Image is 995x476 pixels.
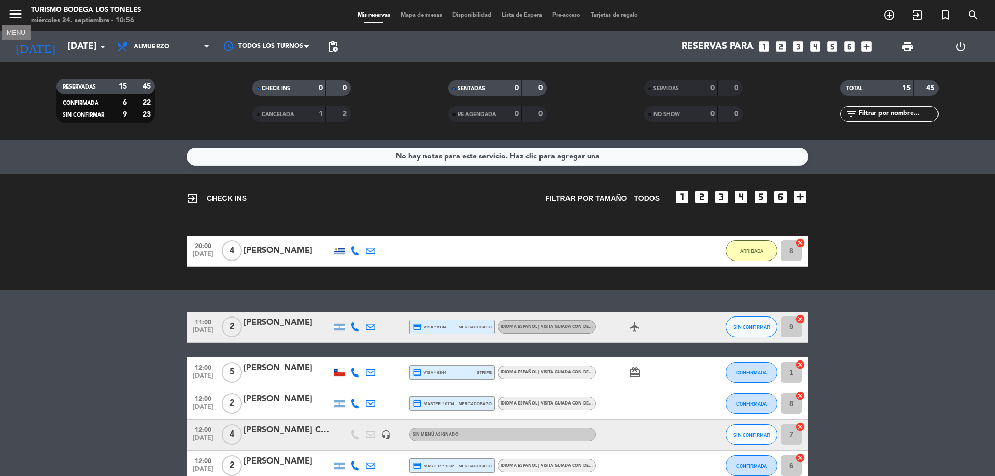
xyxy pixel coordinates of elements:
span: Pre-acceso [547,12,586,18]
span: NO SHOW [653,112,680,117]
span: Tarjetas de regalo [586,12,643,18]
i: looks_4 [733,189,749,205]
span: TOTAL [846,86,862,91]
span: [DATE] [190,251,216,263]
i: looks_3 [713,189,730,205]
div: [PERSON_NAME] [244,316,332,329]
span: Idioma Español | Visita guiada con degustación itinerante - Mosquita Muerta [501,325,685,329]
span: ARRIBADA [740,248,763,254]
i: add_circle_outline [883,9,895,21]
i: looks_two [774,40,788,53]
i: card_giftcard [629,366,641,379]
span: CONFIRMADA [736,401,767,407]
span: 4 [222,424,242,445]
span: Mapa de mesas [395,12,447,18]
i: cancel [795,314,805,324]
i: cancel [795,453,805,463]
span: Almuerzo [134,43,169,50]
i: credit_card [413,322,422,331]
span: Reservas para [681,41,754,52]
div: MENU [2,27,31,37]
div: Turismo Bodega Los Toneles [31,5,141,16]
strong: 0 [734,110,741,118]
div: [PERSON_NAME] [244,455,332,468]
span: Idioma Español | Visita guiada con degustación itinerante - Mosquita Muerta [501,401,685,406]
i: search [967,9,979,21]
button: menu [8,6,23,25]
span: CONFIRMADA [736,370,767,376]
span: 20:00 [190,239,216,251]
span: SIN CONFIRMAR [733,432,770,438]
strong: 22 [143,99,153,106]
span: pending_actions [326,40,339,53]
strong: 0 [710,84,715,92]
i: credit_card [413,368,422,377]
span: visa * 5144 [413,322,446,331]
span: 12:00 [190,454,216,466]
i: add_box [792,189,808,205]
span: TODOS [634,193,660,205]
i: cancel [795,359,805,370]
i: looks_6 [772,189,789,205]
span: CHECK INS [187,192,247,205]
i: looks_one [674,189,690,205]
span: CANCELADA [262,112,294,117]
strong: 9 [123,111,127,118]
i: filter_list [845,108,858,120]
span: 2 [222,455,242,476]
strong: 0 [515,84,519,92]
strong: 45 [143,83,153,90]
span: CONFIRMADA [736,463,767,469]
span: visa * 6344 [413,368,446,377]
span: print [901,40,914,53]
i: looks_5 [826,40,839,53]
span: mercadopago [459,324,492,330]
i: headset_mic [381,430,391,439]
span: 12:00 [190,423,216,435]
span: CHECK INS [262,86,290,91]
span: 12:00 [190,361,216,373]
strong: 6 [123,99,127,106]
i: cancel [795,422,805,432]
strong: 0 [734,84,741,92]
button: SIN CONFIRMAR [726,424,777,445]
i: exit_to_app [187,192,199,205]
span: Idioma Español | Visita guiada con degustacion itinerante - Degustación Fuego Blanco [501,370,708,374]
button: ARRIBADA [726,240,777,261]
span: mercadopago [459,400,492,407]
button: CONFIRMADA [726,393,777,414]
span: Mis reservas [352,12,395,18]
button: CONFIRMADA [726,455,777,476]
span: Sin menú asignado [413,432,459,437]
strong: 23 [143,111,153,118]
span: SENTADAS [458,86,485,91]
i: power_settings_new [955,40,967,53]
span: RESERVADAS [63,84,96,90]
span: CONFIRMADA [63,100,98,106]
i: exit_to_app [911,9,923,21]
span: SERVIDAS [653,86,679,91]
i: turned_in_not [939,9,951,21]
strong: 0 [710,110,715,118]
strong: 0 [319,84,323,92]
span: [DATE] [190,435,216,446]
i: cancel [795,238,805,248]
span: stripe [477,369,492,376]
i: menu [8,6,23,22]
input: Filtrar por nombre... [858,108,938,120]
div: [PERSON_NAME] [244,393,332,406]
i: looks_4 [808,40,822,53]
div: LOG OUT [934,31,987,62]
strong: 0 [538,84,545,92]
span: 2 [222,393,242,414]
span: Disponibilidad [447,12,496,18]
span: SIN CONFIRMAR [63,112,104,118]
span: 11:00 [190,315,216,327]
strong: 1 [319,110,323,118]
i: credit_card [413,399,422,408]
span: Lista de Espera [496,12,547,18]
i: arrow_drop_down [96,40,109,53]
i: looks_one [757,40,771,53]
span: 12:00 [190,392,216,404]
span: master * 1302 [413,461,454,470]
